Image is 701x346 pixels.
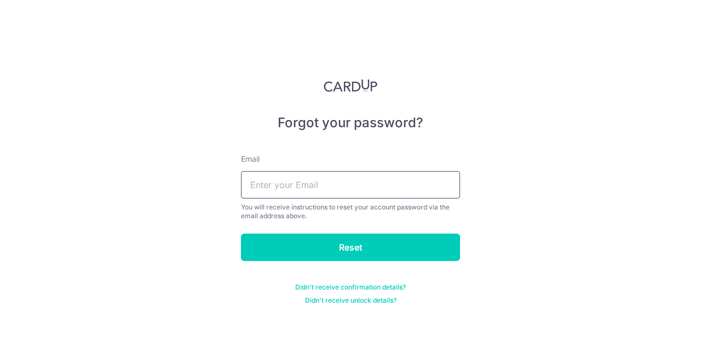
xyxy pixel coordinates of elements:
a: Didn't receive confirmation details? [295,283,406,292]
img: CardUp Logo [324,79,377,92]
a: Didn't receive unlock details? [305,296,397,305]
h5: Forgot your password? [241,114,460,132]
label: Email [241,154,260,165]
div: You will receive instructions to reset your account password via the email address above. [241,203,460,220]
input: Reset [241,234,460,261]
input: Enter your Email [241,171,460,198]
